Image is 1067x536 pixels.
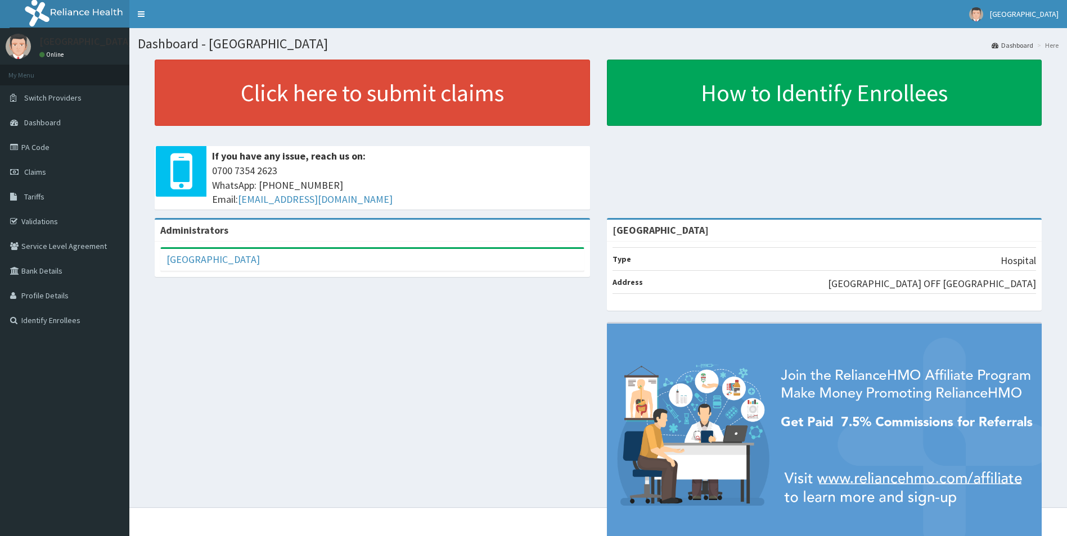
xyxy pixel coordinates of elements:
img: User Image [969,7,983,21]
span: Dashboard [24,117,61,128]
a: Online [39,51,66,58]
b: If you have any issue, reach us on: [212,149,366,162]
a: [EMAIL_ADDRESS][DOMAIN_NAME] [238,193,393,206]
h1: Dashboard - [GEOGRAPHIC_DATA] [138,37,1059,51]
img: User Image [6,34,31,59]
li: Here [1034,40,1059,50]
span: [GEOGRAPHIC_DATA] [990,9,1059,19]
a: [GEOGRAPHIC_DATA] [166,253,260,266]
b: Type [613,254,631,264]
span: Tariffs [24,192,44,202]
span: Claims [24,167,46,177]
span: 0700 7354 2623 WhatsApp: [PHONE_NUMBER] Email: [212,163,584,207]
strong: [GEOGRAPHIC_DATA] [613,224,709,237]
p: [GEOGRAPHIC_DATA] OFF [GEOGRAPHIC_DATA] [828,276,1036,291]
a: How to Identify Enrollees [607,60,1042,126]
p: [GEOGRAPHIC_DATA] [39,37,132,47]
b: Address [613,277,643,287]
span: Switch Providers [24,93,82,103]
p: Hospital [1001,253,1036,268]
a: Dashboard [992,40,1033,50]
a: Click here to submit claims [155,60,590,126]
b: Administrators [160,224,228,237]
